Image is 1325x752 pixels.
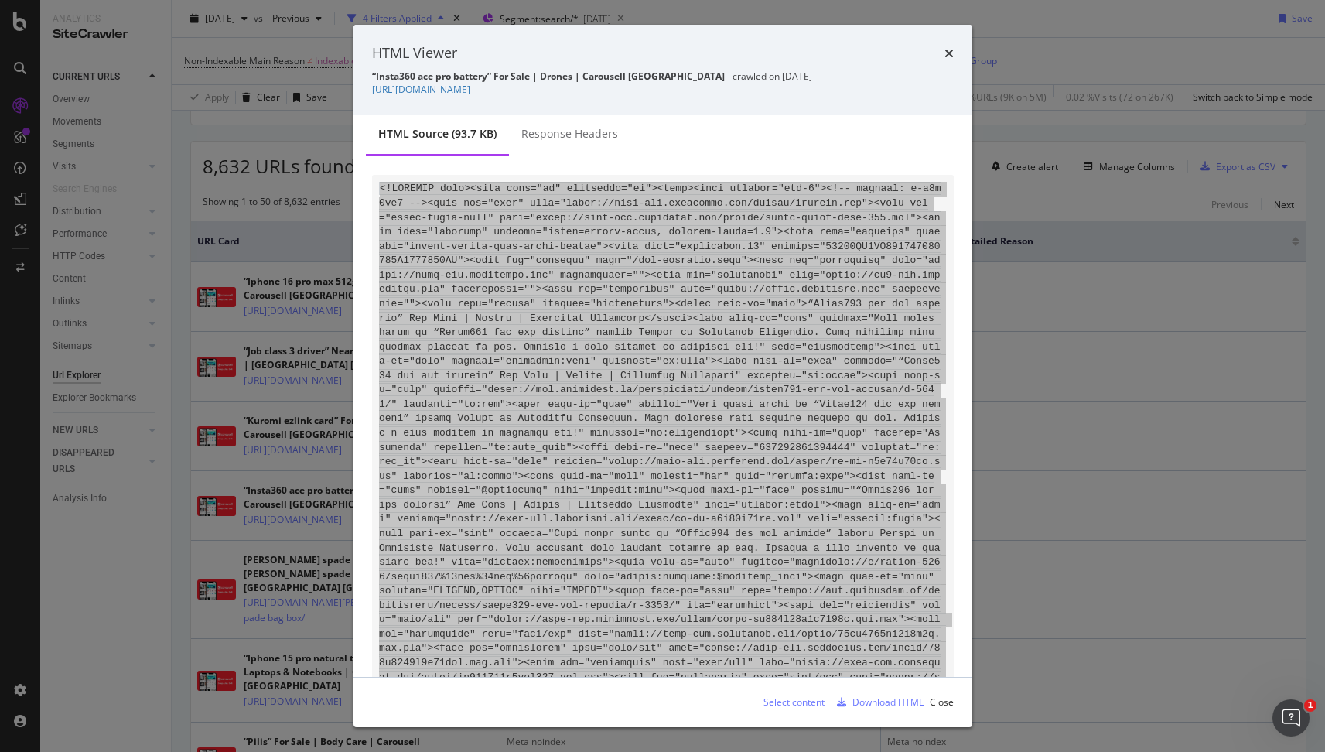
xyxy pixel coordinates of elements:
[751,690,825,715] button: Select content
[372,70,725,83] strong: “Insta360 ace pro battery” For Sale | Drones | Carousell [GEOGRAPHIC_DATA]
[372,83,470,96] a: [URL][DOMAIN_NAME]
[763,696,825,709] div: Select content
[372,70,954,83] div: - crawled on [DATE]
[930,690,954,715] button: Close
[944,43,954,63] div: times
[1304,699,1316,712] span: 1
[378,126,497,142] div: HTML source (93.7 KB)
[852,696,924,709] div: Download HTML
[831,690,924,715] button: Download HTML
[1272,699,1310,737] iframe: Intercom live chat
[372,43,457,63] div: HTML Viewer
[930,696,954,709] div: Close
[521,126,618,142] div: Response Headers
[353,25,972,727] div: modal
